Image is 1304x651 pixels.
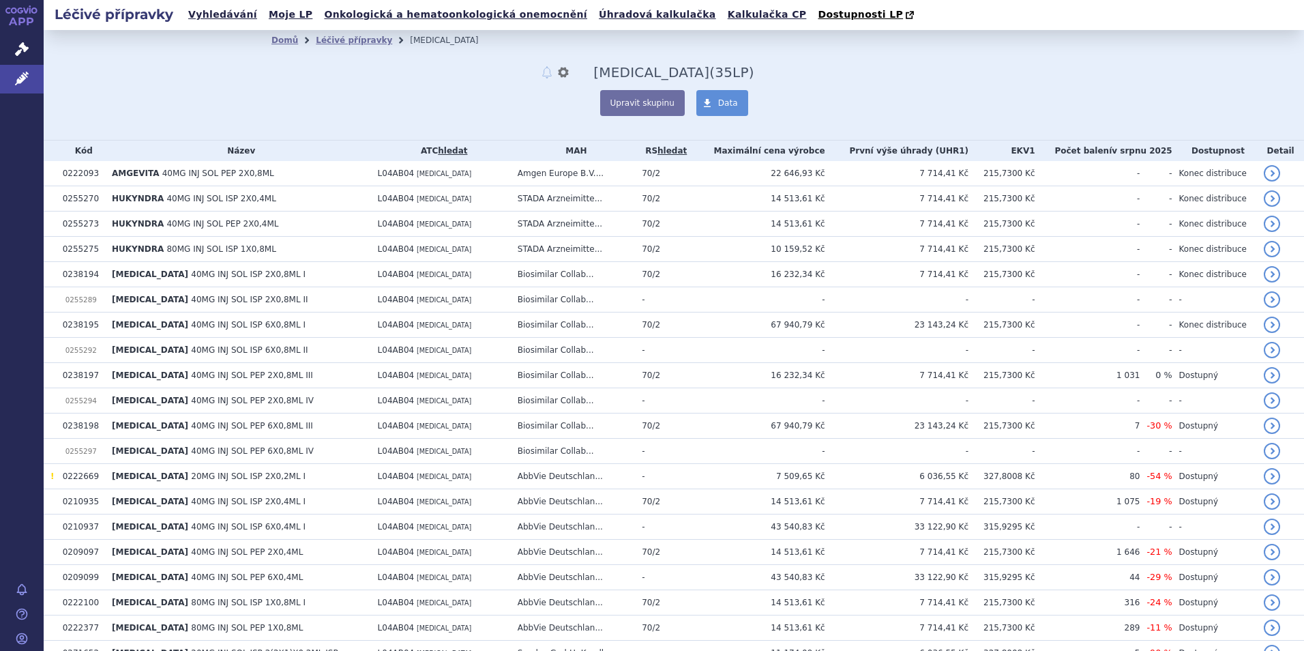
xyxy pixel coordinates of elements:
[56,141,105,161] th: Kód
[1264,569,1280,585] a: detail
[1172,212,1258,237] td: Konec distribuce
[635,287,690,313] td: -
[1172,186,1258,212] td: Konec distribuce
[690,237,825,262] td: 10 159,52 Kč
[1140,287,1172,313] td: -
[825,237,968,262] td: 7 714,41 Kč
[1264,594,1280,611] a: detail
[417,574,471,581] span: [MEDICAL_DATA]
[1264,418,1280,434] a: detail
[1140,388,1172,414] td: -
[56,464,105,489] td: 0222669
[511,141,635,161] th: MAH
[417,347,471,354] span: [MEDICAL_DATA]
[825,540,968,565] td: 7 714,41 Kč
[166,194,276,203] span: 40MG INJ SOL ISP 2X0,4ML
[378,270,415,279] span: L04AB04
[1264,392,1280,409] a: detail
[378,194,415,203] span: L04AB04
[690,212,825,237] td: 14 513,61 Kč
[1264,367,1280,384] a: detail
[265,5,316,24] a: Moje LP
[595,5,720,24] a: Úhradová kalkulačka
[642,219,660,229] span: 70/2
[511,161,635,186] td: Amgen Europe B.V....
[511,439,635,464] td: Biosimilar Collab...
[112,522,188,532] span: [MEDICAL_DATA]
[417,296,471,304] span: [MEDICAL_DATA]
[112,219,164,229] span: HUKYNDRA
[417,170,471,177] span: [MEDICAL_DATA]
[166,219,278,229] span: 40MG INJ SOL PEP 2X0,4ML
[1140,237,1172,262] td: -
[968,262,1035,287] td: 215,7300 Kč
[511,489,635,515] td: AbbVie Deutschlan...
[112,598,188,607] span: [MEDICAL_DATA]
[417,271,471,278] span: [MEDICAL_DATA]
[825,186,968,212] td: 7 714,41 Kč
[371,141,511,161] th: ATC
[378,295,415,304] span: L04AB04
[1146,572,1172,582] span: -29 %
[1035,590,1140,616] td: 316
[709,64,754,81] span: ( LP)
[1264,266,1280,283] a: detail
[1172,590,1258,616] td: Dostupný
[191,320,306,330] span: 40MG INJ SOL ISP 6X0,8ML I
[825,515,968,540] td: 33 122,90 Kč
[635,388,690,414] td: -
[271,35,298,45] a: Domů
[1264,165,1280,182] a: detail
[1035,186,1140,212] td: -
[1172,489,1258,515] td: Dostupný
[112,472,188,481] span: [MEDICAL_DATA]
[162,169,274,178] span: 40MG INJ SOL PEP 2X0,8ML
[511,287,635,313] td: Biosimilar Collab...
[511,262,635,287] td: Biosimilar Collab...
[690,464,825,489] td: 7 509,65 Kč
[511,464,635,489] td: AbbVie Deutschlan...
[642,421,660,431] span: 70/2
[1172,363,1258,388] td: Dostupný
[112,497,188,506] span: [MEDICAL_DATA]
[1140,212,1172,237] td: -
[690,161,825,186] td: 22 646,93 Kč
[1035,262,1140,287] td: -
[825,489,968,515] td: 7 714,41 Kč
[642,623,660,633] span: 70/2
[968,363,1035,388] td: 215,7300 Kč
[191,371,312,380] span: 40MG INJ SOL PEP 2X0,8ML III
[600,90,685,116] button: Upravit skupinu
[1146,547,1172,557] span: -21 %
[112,446,188,456] span: [MEDICAL_DATA]
[1035,489,1140,515] td: 1 075
[112,345,188,355] span: [MEDICAL_DATA]
[1035,388,1140,414] td: -
[1035,515,1140,540] td: -
[1264,291,1280,308] a: detail
[511,388,635,414] td: Biosimilar Collab...
[56,414,105,439] td: 0238198
[56,237,105,262] td: 0255275
[1257,141,1304,161] th: Detail
[191,547,303,557] span: 40MG INJ SOL PEP 2X0,4ML
[511,313,635,338] td: Biosimilar Collab...
[417,246,471,253] span: [MEDICAL_DATA]
[1172,464,1258,489] td: Dostupný
[635,464,690,489] td: -
[112,194,164,203] span: HUKYNDRA
[642,270,660,279] span: 70/2
[112,371,188,380] span: [MEDICAL_DATA]
[642,194,660,203] span: 70/2
[378,320,415,330] span: L04AB04
[191,598,306,607] span: 80MG INJ SOL ISP 1X0,8ML I
[1140,515,1172,540] td: -
[378,623,415,633] span: L04AB04
[438,146,467,156] a: hledat
[690,540,825,565] td: 14 513,61 Kč
[511,414,635,439] td: Biosimilar Collab...
[417,549,471,556] span: [MEDICAL_DATA]
[1146,420,1172,431] span: -30 %
[1035,540,1140,565] td: 1 646
[690,262,825,287] td: 16 232,34 Kč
